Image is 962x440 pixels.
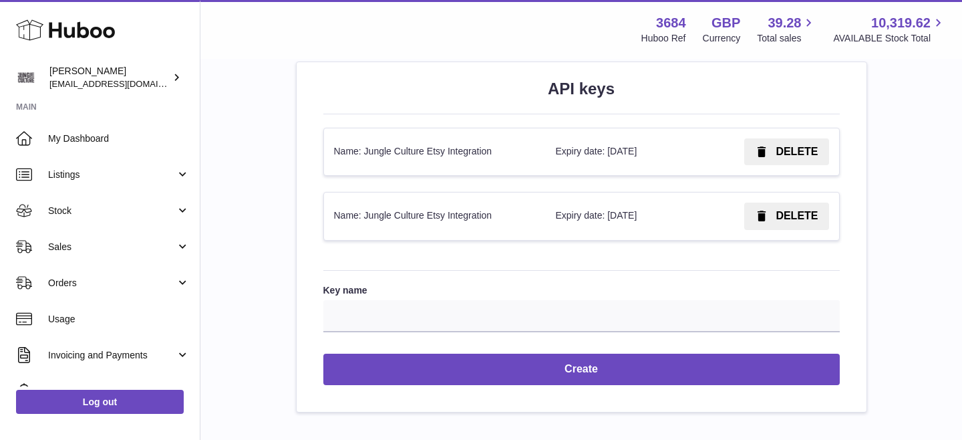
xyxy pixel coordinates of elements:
a: Log out [16,390,184,414]
span: DELETE [776,210,818,221]
span: Stock [48,205,176,217]
td: Name: Jungle Culture Etsy Integration [324,128,546,176]
span: Sales [48,241,176,253]
span: Listings [48,169,176,181]
span: 10,319.62 [871,14,931,32]
span: Orders [48,277,176,290]
span: Cases [48,385,190,398]
div: Currency [703,32,741,45]
span: Total sales [757,32,816,45]
span: 39.28 [768,14,801,32]
button: Create [323,354,840,385]
span: [EMAIL_ADDRESS][DOMAIN_NAME] [49,78,196,89]
h2: API keys [323,78,840,100]
td: Expiry date: [DATE] [545,193,690,240]
td: Name: Jungle Culture Etsy Integration [324,193,546,240]
a: 39.28 Total sales [757,14,816,45]
button: DELETE [744,138,829,166]
strong: 3684 [656,14,686,32]
img: theinternationalventure@gmail.com [16,68,36,88]
span: AVAILABLE Stock Total [833,32,946,45]
div: Huboo Ref [641,32,686,45]
span: Usage [48,313,190,326]
strong: GBP [711,14,740,32]
label: Key name [323,284,840,297]
span: Invoicing and Payments [48,349,176,362]
div: [PERSON_NAME] [49,65,170,90]
button: DELETE [744,203,829,230]
td: Expiry date: [DATE] [545,128,690,176]
span: My Dashboard [48,132,190,145]
a: 10,319.62 AVAILABLE Stock Total [833,14,946,45]
span: DELETE [776,146,818,157]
